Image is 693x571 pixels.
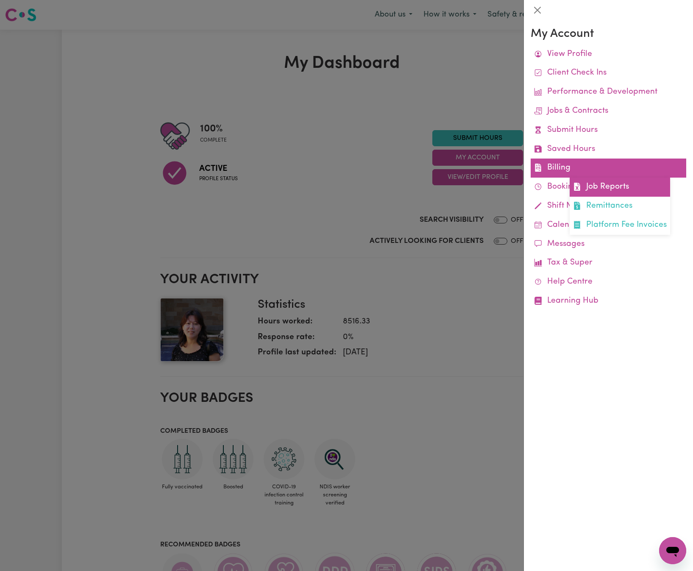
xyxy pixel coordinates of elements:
[531,3,544,17] button: Close
[570,216,670,235] a: Platform Fee Invoices
[531,216,686,235] a: Calendar
[531,253,686,273] a: Tax & Super
[531,178,686,197] a: Bookings
[659,537,686,564] iframe: Button to launch messaging window
[531,235,686,254] a: Messages
[531,64,686,83] a: Client Check Ins
[531,197,686,216] a: Shift Notes
[570,197,670,216] a: Remittances
[531,273,686,292] a: Help Centre
[531,121,686,140] a: Submit Hours
[531,292,686,311] a: Learning Hub
[531,102,686,121] a: Jobs & Contracts
[531,159,686,178] a: BillingJob ReportsRemittancesPlatform Fee Invoices
[531,140,686,159] a: Saved Hours
[531,45,686,64] a: View Profile
[570,178,670,197] a: Job Reports
[531,27,686,42] h3: My Account
[531,83,686,102] a: Performance & Development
